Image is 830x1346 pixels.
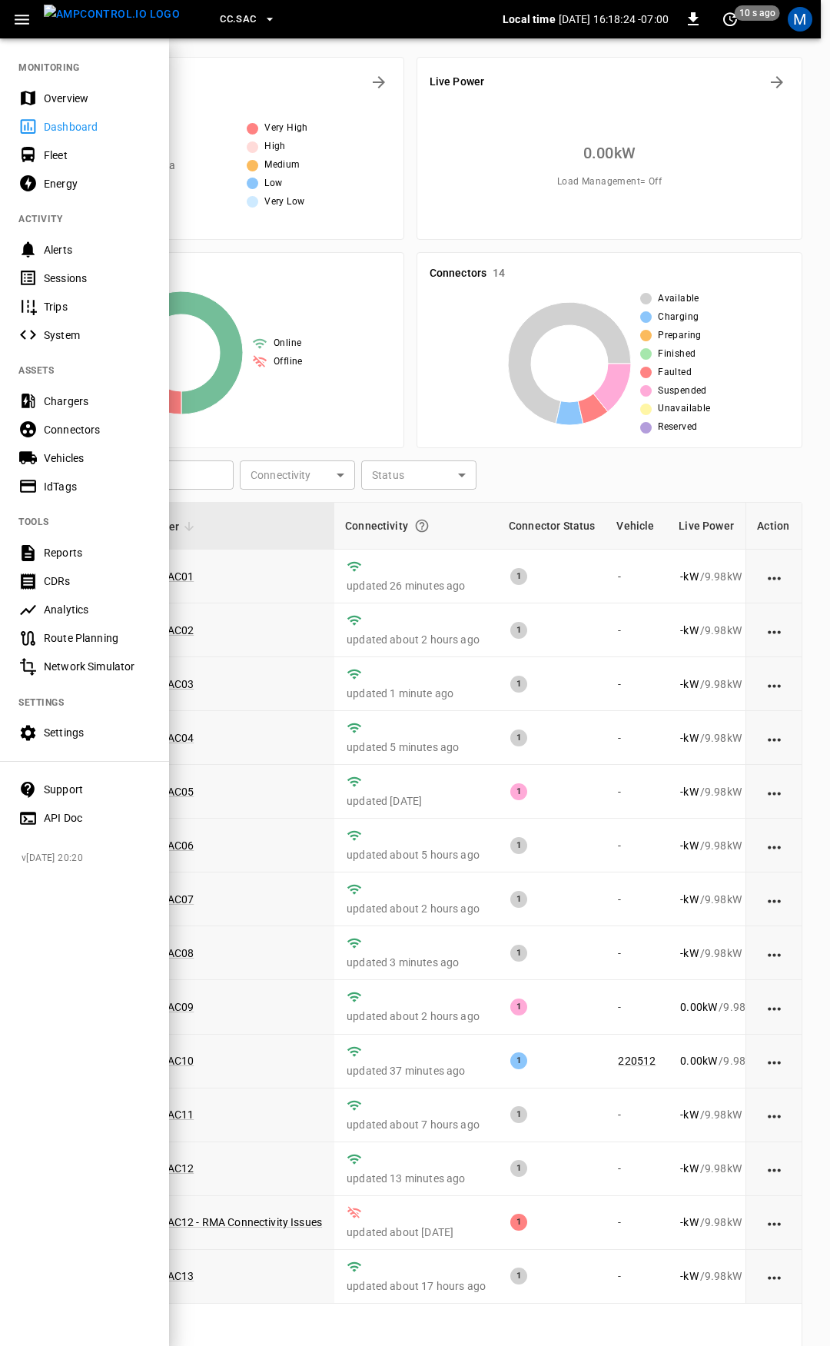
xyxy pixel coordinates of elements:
[718,7,742,32] button: set refresh interval
[44,242,151,258] div: Alerts
[44,630,151,646] div: Route Planning
[22,851,157,866] span: v [DATE] 20:20
[44,782,151,797] div: Support
[735,5,780,21] span: 10 s ago
[503,12,556,27] p: Local time
[44,119,151,135] div: Dashboard
[44,91,151,106] div: Overview
[44,271,151,286] div: Sessions
[788,7,812,32] div: profile-icon
[44,450,151,466] div: Vehicles
[44,148,151,163] div: Fleet
[44,810,151,826] div: API Doc
[44,299,151,314] div: Trips
[44,602,151,617] div: Analytics
[44,479,151,494] div: IdTags
[44,659,151,674] div: Network Simulator
[44,573,151,589] div: CDRs
[44,422,151,437] div: Connectors
[559,12,669,27] p: [DATE] 16:18:24 -07:00
[44,545,151,560] div: Reports
[44,327,151,343] div: System
[44,176,151,191] div: Energy
[220,11,256,28] span: CC.SAC
[44,394,151,409] div: Chargers
[44,5,180,24] img: ampcontrol.io logo
[44,725,151,740] div: Settings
